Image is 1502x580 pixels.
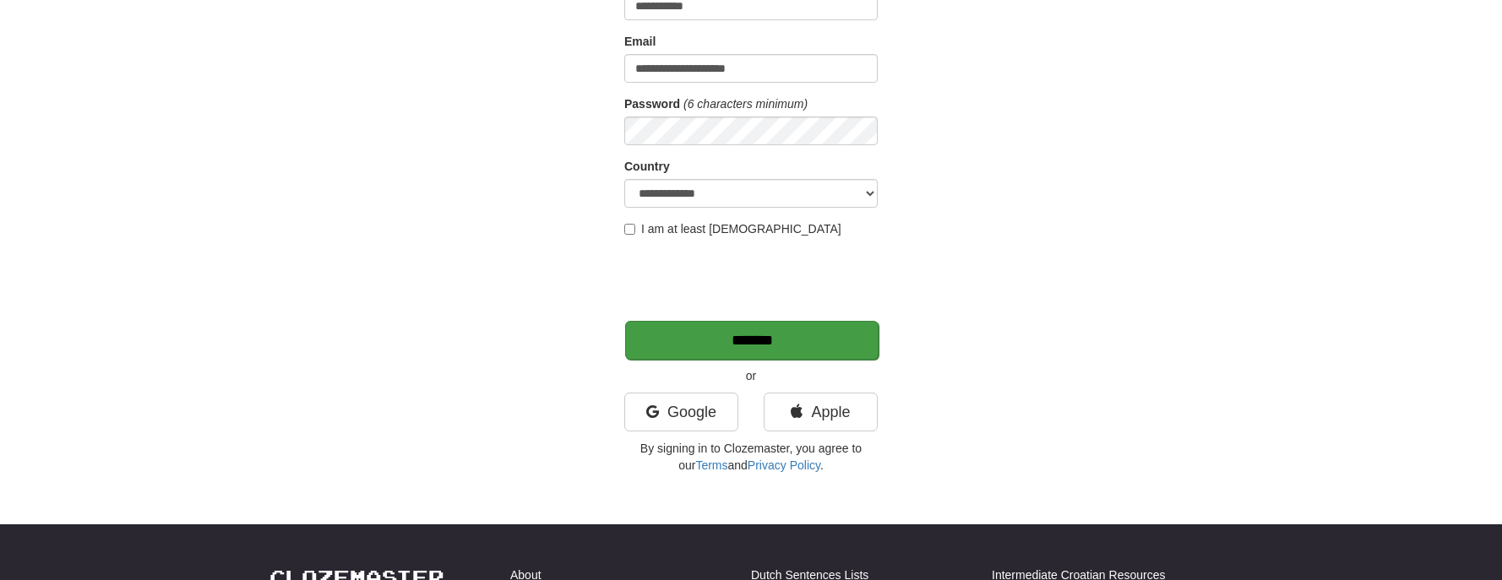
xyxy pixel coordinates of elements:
p: By signing in to Clozemaster, you agree to our and . [624,440,878,474]
input: I am at least [DEMOGRAPHIC_DATA] [624,224,635,235]
p: or [624,367,878,384]
em: (6 characters minimum) [683,97,808,111]
label: I am at least [DEMOGRAPHIC_DATA] [624,220,841,237]
a: Google [624,393,738,431]
iframe: reCAPTCHA [624,246,881,312]
label: Country [624,158,670,175]
a: Privacy Policy [748,458,820,472]
label: Password [624,95,680,112]
label: Email [624,33,656,50]
a: Apple [764,393,878,431]
a: Terms [695,458,727,472]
